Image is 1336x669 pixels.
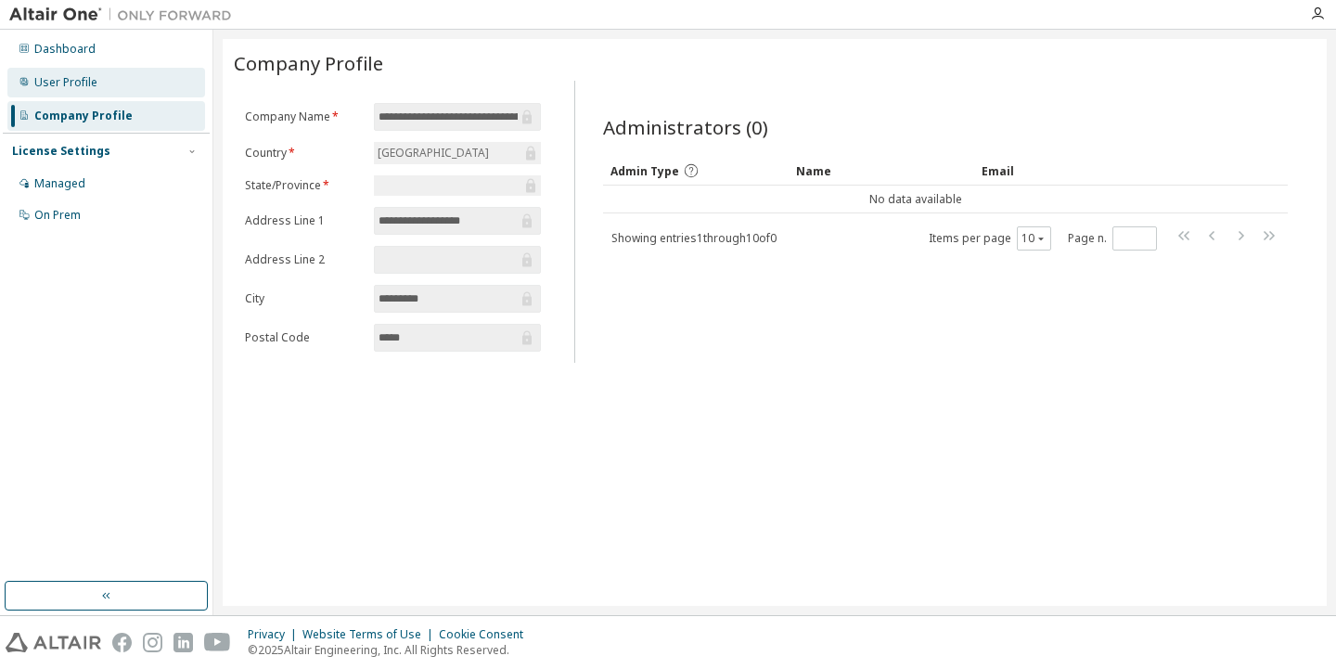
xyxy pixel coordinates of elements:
div: License Settings [12,144,110,159]
div: Name [796,156,967,186]
span: Administrators (0) [603,114,768,140]
span: Company Profile [234,50,383,76]
div: Email [982,156,1129,186]
div: Privacy [248,627,302,642]
td: No data available [603,186,1229,213]
span: Page n. [1068,226,1157,251]
img: altair_logo.svg [6,633,101,652]
div: [GEOGRAPHIC_DATA] [374,142,540,164]
div: Company Profile [34,109,133,123]
button: 10 [1021,231,1047,246]
div: [GEOGRAPHIC_DATA] [375,143,492,163]
label: Country [245,146,363,161]
img: youtube.svg [204,633,231,652]
div: User Profile [34,75,97,90]
div: Cookie Consent [439,627,534,642]
div: On Prem [34,208,81,223]
img: Altair One [9,6,241,24]
p: © 2025 Altair Engineering, Inc. All Rights Reserved. [248,642,534,658]
span: Admin Type [610,163,679,179]
label: Address Line 2 [245,252,363,267]
img: linkedin.svg [173,633,193,652]
label: State/Province [245,178,363,193]
span: Items per page [929,226,1051,251]
span: Showing entries 1 through 10 of 0 [611,230,777,246]
div: Dashboard [34,42,96,57]
label: Company Name [245,109,363,124]
label: City [245,291,363,306]
img: facebook.svg [112,633,132,652]
label: Postal Code [245,330,363,345]
label: Address Line 1 [245,213,363,228]
img: instagram.svg [143,633,162,652]
div: Managed [34,176,85,191]
div: Website Terms of Use [302,627,439,642]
